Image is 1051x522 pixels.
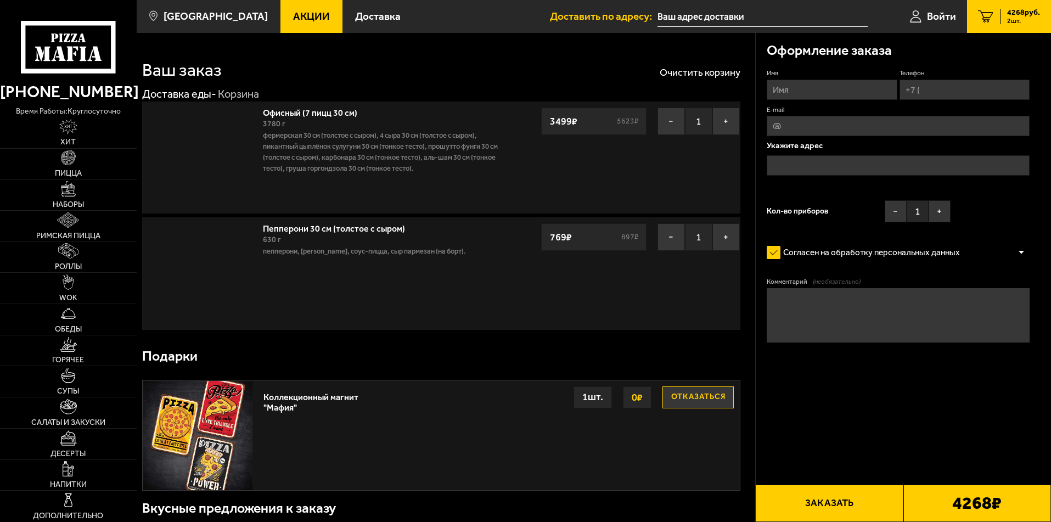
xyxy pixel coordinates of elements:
[767,277,1030,287] label: Комментарий
[142,502,336,515] h3: Вкусные предложения к заказу
[263,235,281,244] span: 630 г
[767,44,892,58] h3: Оформление заказа
[50,450,86,458] span: Десерты
[952,495,1002,512] b: 4268 ₽
[53,201,84,209] span: Наборы
[929,200,951,222] button: +
[900,80,1030,100] input: +7 (
[263,119,285,128] span: 3780 г
[52,356,84,364] span: Горячее
[660,68,740,77] button: Очистить корзину
[927,11,956,21] span: Войти
[767,80,897,100] input: Имя
[712,108,740,135] button: +
[36,232,100,240] span: Римская пицца
[59,294,77,302] span: WOK
[60,138,76,146] span: Хит
[31,419,105,426] span: Салаты и закуски
[657,223,685,251] button: −
[767,242,971,263] label: Согласен на обработку персональных данных
[263,104,368,118] a: Офисный (7 пицц 30 см)
[767,105,1030,115] label: E-mail
[218,87,259,102] div: Корзина
[620,233,640,241] s: 897 ₽
[142,87,216,100] a: Доставка еды-
[550,11,657,21] span: Доставить по адресу:
[767,69,897,78] label: Имя
[712,223,740,251] button: +
[55,263,82,271] span: Роллы
[1007,18,1040,24] span: 2 шт.
[1007,9,1040,16] span: 4268 руб.
[55,325,82,333] span: Обеды
[142,61,222,79] h1: Ваш заказ
[57,388,79,395] span: Супы
[263,220,416,234] a: Пепперони 30 см (толстое с сыром)
[615,117,640,125] s: 5623 ₽
[767,142,1030,150] p: Укажите адрес
[143,380,740,490] a: Коллекционный магнит "Мафия"Отказаться0₽1шт.
[142,350,198,363] h3: Подарки
[263,386,366,413] div: Коллекционный магнит "Мафия"
[574,386,612,408] div: 1 шт.
[293,11,330,21] span: Акции
[629,387,645,408] strong: 0 ₽
[907,200,929,222] span: 1
[164,11,268,21] span: [GEOGRAPHIC_DATA]
[263,130,507,174] p: Фермерская 30 см (толстое с сыром), 4 сыра 30 см (толстое с сыром), Пикантный цыплёнок сулугуни 3...
[657,7,868,27] input: Ваш адрес доставки
[657,108,685,135] button: −
[755,485,903,522] button: Заказать
[50,481,87,489] span: Напитки
[813,277,861,287] span: (необязательно)
[662,386,734,408] button: Отказаться
[55,170,82,177] span: Пицца
[685,108,712,135] span: 1
[263,246,507,257] p: пепперони, [PERSON_NAME], соус-пицца, сыр пармезан (на борт).
[767,207,828,215] span: Кол-во приборов
[33,512,103,520] span: Дополнительно
[685,223,712,251] span: 1
[547,227,575,248] strong: 769 ₽
[547,111,580,132] strong: 3499 ₽
[885,200,907,222] button: −
[900,69,1030,78] label: Телефон
[355,11,401,21] span: Доставка
[767,116,1030,136] input: @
